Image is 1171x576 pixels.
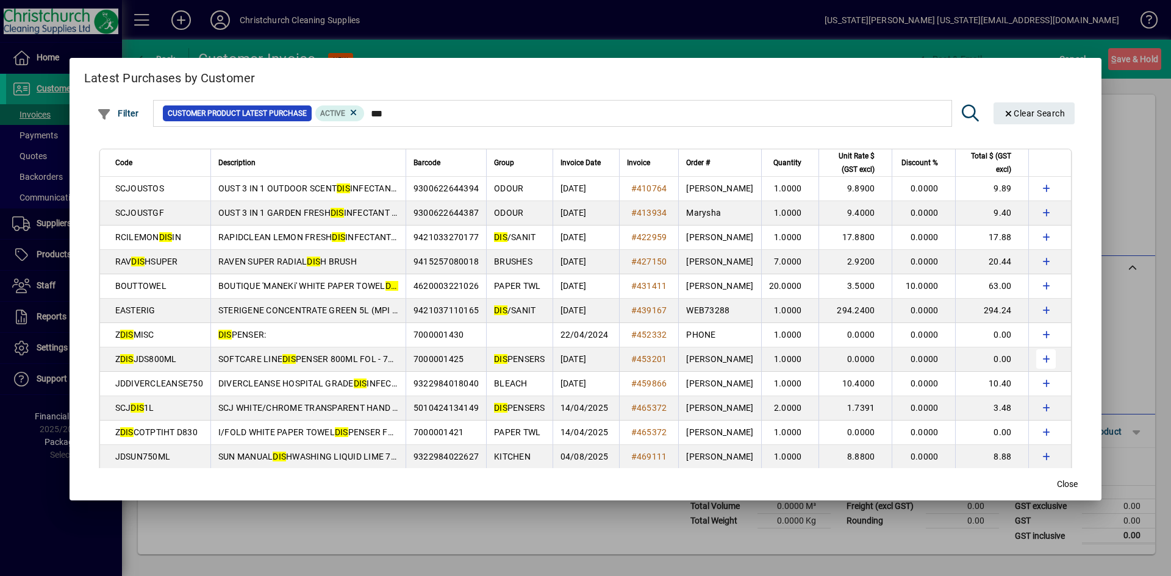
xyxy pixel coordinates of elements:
[120,330,134,340] em: DIS
[900,156,949,169] div: Discount %
[115,208,164,218] span: SCJOUSTGF
[553,274,619,299] td: [DATE]
[218,330,267,340] span: PENSER:
[131,403,144,413] em: DIS
[494,156,514,169] span: Group
[218,257,357,266] span: RAVEN SUPER RADIAL H BRUSH
[115,232,181,242] span: RCILEMON IN
[773,156,801,169] span: Quantity
[818,372,892,396] td: 10.4000
[963,149,1011,176] span: Total $ (GST excl)
[553,201,619,226] td: [DATE]
[494,379,528,388] span: BLEACH
[70,58,1102,93] h2: Latest Purchases by Customer
[494,156,545,169] div: Group
[818,299,892,323] td: 294.2400
[631,379,637,388] span: #
[761,445,819,469] td: 1.0000
[892,177,955,201] td: 0.0000
[818,347,892,372] td: 0.0000
[218,208,486,218] span: OUST 3 IN 1 GARDEN FRESH INFECTANT AEROSOL 325G [DG-C2]
[892,226,955,250] td: 0.0000
[115,183,164,193] span: SCJOUSTOS
[637,305,667,315] span: 439167
[637,403,667,413] span: 465372
[631,281,637,291] span: #
[826,149,886,176] div: Unit Rate $ (GST excl)
[97,108,139,118] span: Filter
[678,347,761,372] td: [PERSON_NAME]
[818,226,892,250] td: 17.8800
[414,379,479,388] span: 9322984018040
[627,230,671,244] a: #422959
[553,226,619,250] td: [DATE]
[686,156,753,169] div: Order #
[560,156,612,169] div: Invoice Date
[678,177,761,201] td: [PERSON_NAME]
[414,281,479,291] span: 4620003221026
[761,347,819,372] td: 1.0000
[218,330,232,340] em: DIS
[761,421,819,445] td: 1.0000
[678,226,761,250] td: [PERSON_NAME]
[637,257,667,266] span: 427150
[627,377,671,390] a: #459866
[955,226,1028,250] td: 17.88
[761,323,819,347] td: 1.0000
[307,257,320,266] em: DIS
[892,445,955,469] td: 0.0000
[631,354,637,364] span: #
[761,274,819,299] td: 20.0000
[631,452,637,461] span: #
[955,323,1028,347] td: 0.00
[826,149,875,176] span: Unit Rate $ (GST excl)
[131,257,145,266] em: DIS
[631,330,637,340] span: #
[414,427,464,437] span: 7000001421
[627,156,671,169] div: Invoice
[553,323,619,347] td: 22/04/2024
[627,156,650,169] span: Invoice
[414,156,479,169] div: Barcode
[115,305,156,315] span: EASTERIG
[494,257,532,266] span: BRUSHES
[627,206,671,219] a: #413934
[637,281,667,291] span: 431411
[678,372,761,396] td: [PERSON_NAME]
[414,452,479,461] span: 9322984022627
[892,274,955,299] td: 10.0000
[818,421,892,445] td: 0.0000
[332,232,345,242] em: DIS
[414,183,479,193] span: 9300622644394
[627,352,671,366] a: #453201
[218,232,485,242] span: RAPIDCLEAN LEMON FRESH INFECTANT CLEANER 5L (MPI C32)
[892,347,955,372] td: 0.0000
[955,201,1028,226] td: 9.40
[120,427,134,437] em: DIS
[494,232,507,242] em: DIS
[553,299,619,323] td: [DATE]
[218,427,484,437] span: I/FOLD WHITE PAPER TOWEL PENSER FOL - D830 (PT:IHT 7455)
[414,232,479,242] span: 9421033270177
[892,299,955,323] td: 0.0000
[892,372,955,396] td: 0.0000
[94,102,142,124] button: Filter
[337,183,350,193] em: DIS
[553,372,619,396] td: [DATE]
[218,354,418,364] span: SOFTCARE LINE PENSER 800ML FOL - 7514295
[553,177,619,201] td: [DATE]
[414,330,464,340] span: 7000001430
[218,305,435,315] span: STERIGENE CONCENTRATE GREEN 5L (MPI C37,38,41)
[1057,478,1078,491] span: Close
[168,107,307,119] span: Customer Product Latest Purchase
[892,250,955,274] td: 0.0000
[320,109,345,118] span: Active
[818,201,892,226] td: 9.4000
[637,354,667,364] span: 453201
[560,156,601,169] span: Invoice Date
[115,379,203,388] span: JDDIVERCLEANSE750
[955,396,1028,421] td: 3.48
[627,450,671,463] a: #469111
[678,396,761,421] td: [PERSON_NAME]
[414,305,479,315] span: 9421037110165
